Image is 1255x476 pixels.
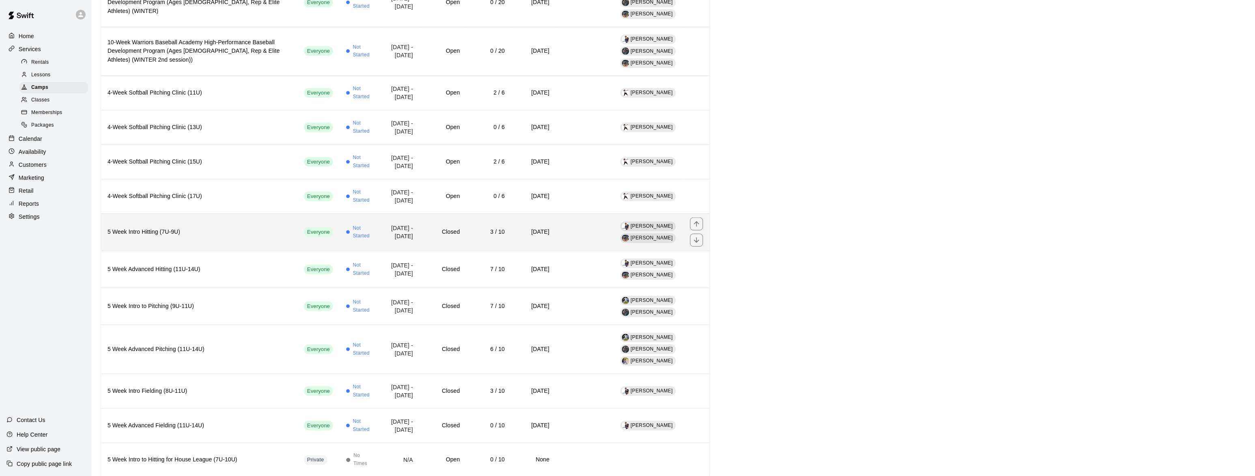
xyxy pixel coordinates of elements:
span: Private [304,457,327,464]
span: Camps [31,84,48,92]
span: Everyone [304,388,333,395]
a: Availability [6,146,85,158]
p: Home [19,32,34,40]
span: Everyone [304,422,333,430]
div: Phillip Jankulovski [622,260,629,267]
img: Dawn Bodrug [622,193,629,200]
h6: Open [426,192,460,201]
span: [PERSON_NAME] [631,48,673,54]
a: Retail [6,185,85,197]
span: Not Started [353,341,374,358]
h6: Open [426,88,460,97]
p: Copy public page link [17,460,72,468]
td: [DATE] - [DATE] [380,408,420,443]
div: Grayden Stauffer [622,346,629,353]
div: This service is visible to all of your customers [304,421,333,431]
td: [DATE] - [DATE] [380,110,420,145]
h6: [DATE] [518,345,549,354]
span: Not Started [353,119,374,136]
p: Contact Us [17,416,45,424]
a: Packages [19,119,91,132]
p: Reports [19,200,39,208]
p: Marketing [19,174,44,182]
div: Rentals [19,57,88,68]
span: Everyone [304,346,333,353]
h6: [DATE] [518,228,549,237]
h6: 5 Week Intro to Pitching (9U-11U) [108,302,291,311]
h6: Open [426,456,460,465]
span: Not Started [353,154,374,170]
span: Not Started [353,261,374,278]
h6: Closed [426,421,460,430]
div: This service is visible to all of your customers [304,46,333,56]
a: Marketing [6,172,85,184]
div: Josh Cossitt [622,271,629,279]
span: Not Started [353,43,374,60]
span: Everyone [304,158,333,166]
span: [PERSON_NAME] [631,11,673,17]
a: Classes [19,94,91,107]
div: Grayden Stauffer [622,309,629,316]
h6: Closed [426,265,460,274]
img: Josh Cossitt [622,11,629,18]
span: [PERSON_NAME] [631,36,673,42]
p: Retail [19,187,34,195]
span: Everyone [304,193,333,200]
h6: Closed [426,345,460,354]
h6: Open [426,123,460,132]
a: Home [6,30,85,42]
img: Dawn Bodrug [622,89,629,97]
h6: Closed [426,228,460,237]
h6: 2 / 6 [473,157,505,166]
span: Everyone [304,124,333,131]
img: Rylan Pranger [622,297,629,304]
h6: 2 / 6 [473,88,505,97]
span: [PERSON_NAME] [631,235,673,241]
h6: [DATE] [518,302,549,311]
span: Everyone [304,228,333,236]
span: Everyone [304,89,333,97]
img: Rylan Pranger [622,334,629,341]
h6: 5 Week Advanced Pitching (11U-14U) [108,345,291,354]
a: Memberships [19,107,91,119]
p: Calendar [19,135,42,143]
span: [PERSON_NAME] [631,346,673,352]
h6: 4-Week Softball Pitching Clinic (11U) [108,88,291,97]
span: [PERSON_NAME] [631,334,673,340]
span: [PERSON_NAME] [631,309,673,315]
h6: 4-Week Softball Pitching Clinic (15U) [108,157,291,166]
h6: [DATE] [518,192,549,201]
a: Rentals [19,56,91,69]
h6: [DATE] [518,265,549,274]
h6: 5 Week Intro to Hitting for House League (7U-10U) [108,456,291,465]
h6: 7 / 10 [473,265,505,274]
h6: 6 / 10 [473,345,505,354]
h6: 7 / 10 [473,302,505,311]
div: This service is visible to all of your customers [304,157,333,167]
img: Grayden Stauffer [622,47,629,55]
div: This service is visible to all of your customers [304,88,333,98]
span: Everyone [304,266,333,274]
span: [PERSON_NAME] [631,60,673,66]
h6: Closed [426,387,460,396]
div: Calendar [6,133,85,145]
span: Not Started [353,298,374,314]
span: Not Started [353,383,374,399]
h6: 0 / 10 [473,421,505,430]
h6: 5 Week Advanced Hitting (11U-14U) [108,265,291,274]
img: Phillip Jankulovski [622,422,629,429]
a: Lessons [19,69,91,81]
div: Phillip Jankulovski [622,388,629,395]
div: Dawn Bodrug [622,158,629,166]
img: Dawn Bodrug [622,124,629,131]
div: Camps [19,82,88,93]
div: This service is visible to all of your customers [304,265,333,274]
h6: 0 / 10 [473,456,505,465]
p: Customers [19,161,47,169]
div: Josh Cossitt [622,235,629,242]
